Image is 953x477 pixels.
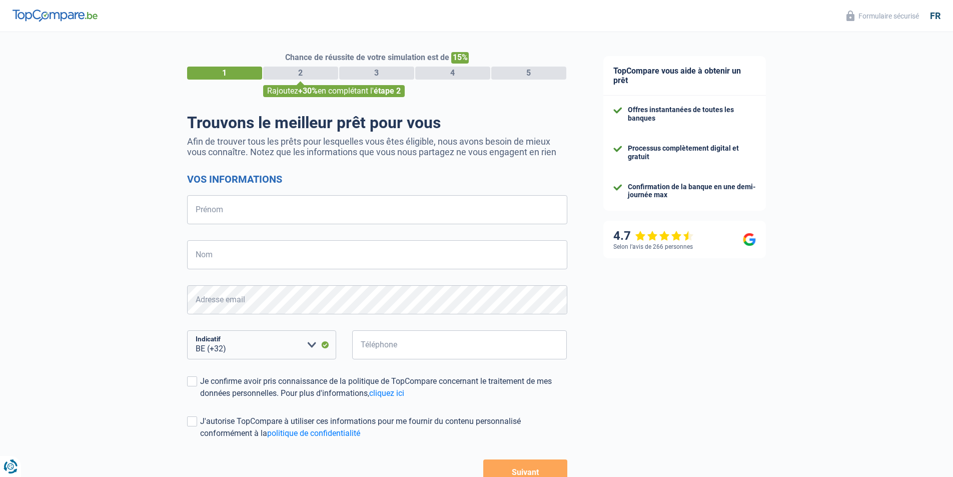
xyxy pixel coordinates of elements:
div: Je confirme avoir pris connaissance de la politique de TopCompare concernant le traitement de mes... [200,375,567,399]
span: Chance de réussite de votre simulation est de [285,53,449,62]
a: cliquez ici [369,388,404,398]
div: 3 [339,67,414,80]
div: 2 [263,67,338,80]
div: 5 [491,67,566,80]
span: +30% [298,86,318,96]
div: 4.7 [613,229,694,243]
p: Afin de trouver tous les prêts pour lesquelles vous êtes éligible, nous avons besoin de mieux vou... [187,136,567,157]
div: Selon l’avis de 266 personnes [613,243,693,250]
div: fr [930,11,940,22]
div: Processus complètement digital et gratuit [628,144,756,161]
img: TopCompare Logo [13,10,98,22]
div: Confirmation de la banque en une demi-journée max [628,183,756,200]
h2: Vos informations [187,173,567,185]
div: J'autorise TopCompare à utiliser ces informations pour me fournir du contenu personnalisé conform... [200,415,567,439]
div: 1 [187,67,262,80]
button: Formulaire sécurisé [840,8,925,24]
span: étape 2 [374,86,401,96]
div: 4 [415,67,490,80]
span: 15% [451,52,469,64]
input: 401020304 [352,330,567,359]
div: TopCompare vous aide à obtenir un prêt [603,56,766,96]
div: Rajoutez en complétant l' [263,85,405,97]
a: politique de confidentialité [267,428,360,438]
h1: Trouvons le meilleur prêt pour vous [187,113,567,132]
div: Offres instantanées de toutes les banques [628,106,756,123]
